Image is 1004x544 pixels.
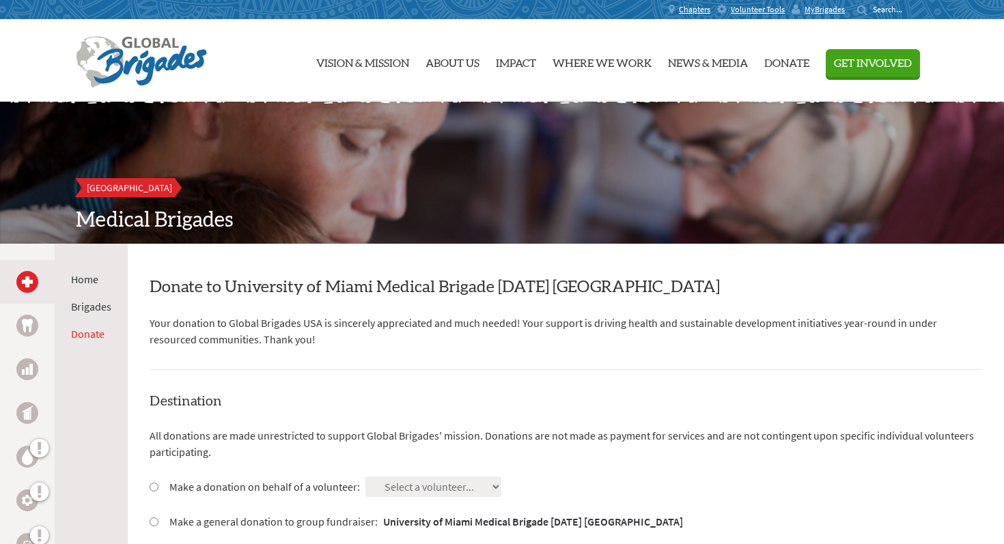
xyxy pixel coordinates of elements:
span: Chapters [679,4,710,15]
li: Home [71,271,111,287]
span: Volunteer Tools [731,4,785,15]
img: Engineering [22,495,33,506]
a: About Us [426,25,479,96]
img: Public Health [22,406,33,420]
a: Home [71,272,98,286]
a: Business [16,358,38,380]
p: All donations are made unrestricted to support Global Brigades' mission. Donations are not made a... [150,427,982,460]
a: Impact [496,25,536,96]
input: Search... [873,4,912,14]
li: Donate [71,326,111,342]
a: Public Health [16,402,38,424]
p: Your donation to Global Brigades USA is sincerely appreciated and much needed! Your support is dr... [150,315,982,347]
strong: University of Miami Medical Brigade [DATE] [GEOGRAPHIC_DATA] [383,515,683,528]
label: Make a donation on behalf of a volunteer: [169,478,360,495]
a: Donate [71,327,104,341]
li: Brigades [71,298,111,315]
img: Medical [22,276,33,287]
h2: Donate to University of Miami Medical Brigade [DATE] [GEOGRAPHIC_DATA] [150,276,982,298]
img: Business [22,364,33,375]
button: Get Involved [826,49,920,77]
a: Donate [764,25,809,96]
span: Get Involved [834,58,912,69]
a: Dental [16,315,38,337]
img: Global Brigades Logo [76,36,207,88]
h4: Destination [150,392,982,411]
a: Engineering [16,489,38,511]
a: Where We Work [553,25,652,96]
a: Brigades [71,300,111,313]
a: Vision & Mission [316,25,409,96]
a: News & Media [668,25,748,96]
a: [GEOGRAPHIC_DATA] [76,178,183,197]
span: [GEOGRAPHIC_DATA] [87,182,172,194]
a: Water [16,446,38,468]
h2: Medical Brigades [76,208,928,233]
span: MyBrigades [805,4,845,15]
img: Dental [22,319,33,332]
img: Water [22,448,33,464]
label: Make a general donation to group fundraiser: [169,513,683,530]
a: Medical [16,271,38,293]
